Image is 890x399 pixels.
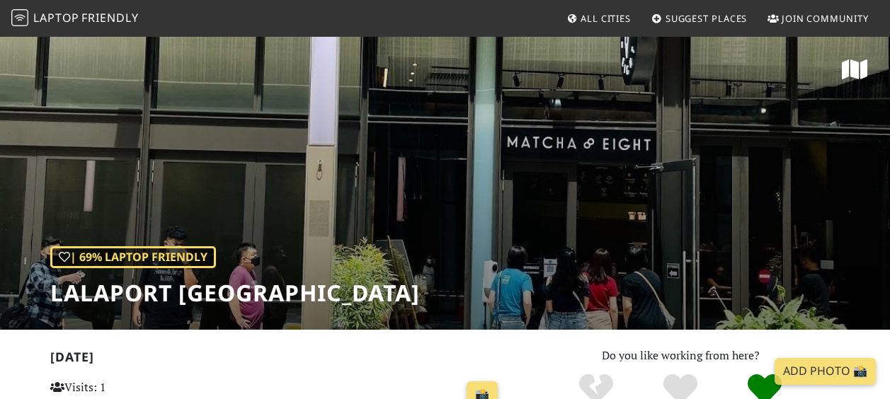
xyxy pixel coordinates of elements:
span: Join Community [782,12,869,25]
a: Join Community [762,6,874,31]
h2: [DATE] [50,349,504,370]
span: Friendly [81,10,138,25]
h1: LaLaport [GEOGRAPHIC_DATA] [50,279,420,306]
a: Add Photo 📸 [775,358,876,385]
div: | 69% Laptop Friendly [50,246,216,269]
a: LaptopFriendly LaptopFriendly [11,6,139,31]
img: LaptopFriendly [11,9,28,26]
p: Do you like working from here? [521,347,840,365]
a: All Cities [561,6,637,31]
span: Laptop [33,10,79,25]
span: All Cities [581,12,631,25]
span: Suggest Places [666,12,748,25]
a: Suggest Places [646,6,753,31]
